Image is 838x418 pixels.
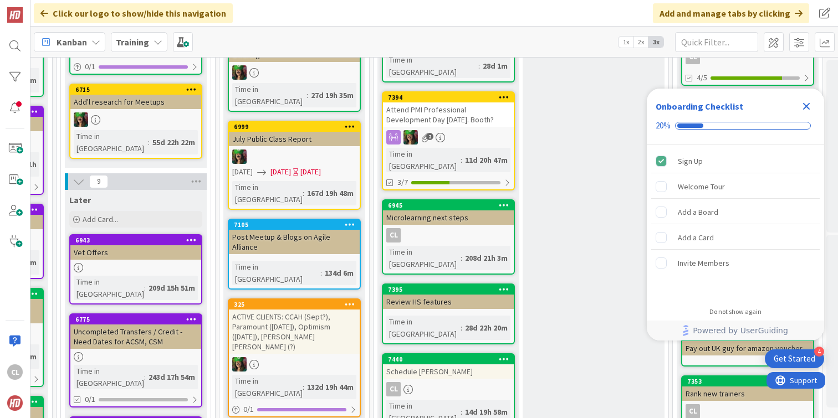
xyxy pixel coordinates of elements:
[270,166,291,178] span: [DATE]
[651,174,820,199] div: Welcome Tour is incomplete.
[57,35,87,49] span: Kanban
[243,404,254,415] span: 0 / 1
[678,205,718,219] div: Add a Board
[382,283,515,344] a: 7395Review HS featuresTime in [GEOGRAPHIC_DATA]:28d 22h 20m
[228,298,361,417] a: 325ACTIVE CLIENTS: CCAH (Sept?), Paramount ([DATE]), Optimism ([DATE]), [PERSON_NAME] [PERSON_NAM...
[304,187,356,199] div: 167d 19h 48m
[461,154,462,166] span: :
[303,187,304,199] span: :
[70,314,201,349] div: 6775Uncompleted Transfers / Credit - Need Dates for ACSM, CSM
[144,371,146,383] span: :
[146,282,198,294] div: 209d 15h 51m
[656,100,743,113] div: Onboarding Checklist
[70,324,201,349] div: Uncompleted Transfers / Credit - Need Dates for ACSM, CSM
[232,83,306,107] div: Time in [GEOGRAPHIC_DATA]
[228,121,361,210] a: 6999July Public Class ReportSL[DATE][DATE][DATE]Time in [GEOGRAPHIC_DATA]:167d 19h 48m
[7,395,23,411] img: avatar
[85,394,95,405] span: 0/1
[70,235,201,260] div: 6943Vet Offers
[70,245,201,260] div: Vet Offers
[303,381,304,393] span: :
[320,267,322,279] span: :
[651,149,820,173] div: Sign Up is complete.
[647,321,824,340] div: Footer
[426,133,433,140] span: 2
[70,60,201,74] div: 0/1
[678,180,725,193] div: Welcome Tour
[232,65,247,80] img: SL
[229,230,360,254] div: Post Meetup & Blogs on Agile Alliance
[383,200,514,225] div: 6945Microlearning next steps
[798,97,815,115] div: Close Checklist
[228,219,361,290] a: 7105Post Meetup & Blogs on Agile AllianceTime in [GEOGRAPHIC_DATA]:134d 6m
[648,37,663,48] span: 3x
[651,251,820,275] div: Invite Members is incomplete.
[678,256,729,270] div: Invite Members
[382,199,515,275] a: 6945Microlearning next stepsCLTime in [GEOGRAPHIC_DATA]:208d 21h 3m
[656,121,671,131] div: 20%
[322,267,356,279] div: 134d 6m
[693,324,788,337] span: Powered by UserGuiding
[229,309,360,354] div: ACTIVE CLIENTS: CCAH (Sept?), Paramount ([DATE]), Optimism ([DATE]), [PERSON_NAME] [PERSON_NAME] (?)
[682,341,813,355] div: Pay out UK guy for amazon voucher
[69,84,202,159] a: 6715Add'l research for MeetupsSLTime in [GEOGRAPHIC_DATA]:55d 22h 22m
[229,122,360,132] div: 6999
[647,89,824,340] div: Checklist Container
[75,316,201,323] div: 6775
[383,200,514,210] div: 6945
[633,37,648,48] span: 2x
[461,322,462,334] span: :
[651,225,820,250] div: Add a Card is incomplete.
[386,228,401,242] div: CL
[383,92,514,102] div: 7394
[304,381,356,393] div: 132d 19h 44m
[69,313,202,407] a: 6775Uncompleted Transfers / Credit - Need Dates for ACSM, CSMTime in [GEOGRAPHIC_DATA]:243d 17h 5...
[682,331,813,355] div: 7409Pay out UK guy for amazon voucher
[232,166,253,178] span: [DATE]
[234,221,360,229] div: 7105
[388,355,514,363] div: 7440
[75,86,201,94] div: 6715
[697,72,707,84] span: 4/5
[383,92,514,127] div: 7394Attend PMI Professional Development Day [DATE]. Booth?
[386,148,461,172] div: Time in [GEOGRAPHIC_DATA]
[74,365,144,389] div: Time in [GEOGRAPHIC_DATA]
[462,252,510,264] div: 208d 21h 3m
[383,382,514,396] div: CL
[765,349,824,368] div: Open Get Started checklist, remaining modules: 4
[228,27,361,112] a: [PERSON_NAME]'s Leaders & ICF OfferingSLTime in [GEOGRAPHIC_DATA]:27d 19h 35m
[403,130,418,145] img: SL
[83,214,118,224] span: Add Card...
[388,202,514,209] div: 6945
[232,357,247,371] img: SL
[480,60,510,72] div: 28d 1m
[386,316,461,340] div: Time in [GEOGRAPHIC_DATA]
[653,3,809,23] div: Add and manage tabs by clicking
[229,402,360,416] div: 0/1
[69,194,91,205] span: Later
[229,300,360,309] div: 325
[89,175,108,188] span: 9
[678,154,703,168] div: Sign Up
[709,307,762,316] div: Do not show again
[232,149,247,164] img: SL
[229,220,360,254] div: 7105Post Meetup & Blogs on Agile Alliance
[681,330,814,367] a: 7409Pay out UK guy for amazon voucher
[383,102,514,127] div: Attend PMI Professional Development Day [DATE]. Booth?
[232,375,303,399] div: Time in [GEOGRAPHIC_DATA]
[682,386,813,401] div: Rank new trainers
[7,7,23,23] img: Visit kanbanzone.com
[234,123,360,131] div: 6999
[116,37,149,48] b: Training
[70,235,201,245] div: 6943
[678,231,714,244] div: Add a Card
[383,285,514,295] div: 7395
[232,181,303,205] div: Time in [GEOGRAPHIC_DATA]
[23,2,50,15] span: Support
[774,353,815,364] div: Get Started
[34,3,233,23] div: Click our logo to show/hide this navigation
[462,406,510,418] div: 14d 19h 58m
[461,252,462,264] span: :
[682,376,813,386] div: 7353
[229,149,360,164] div: SL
